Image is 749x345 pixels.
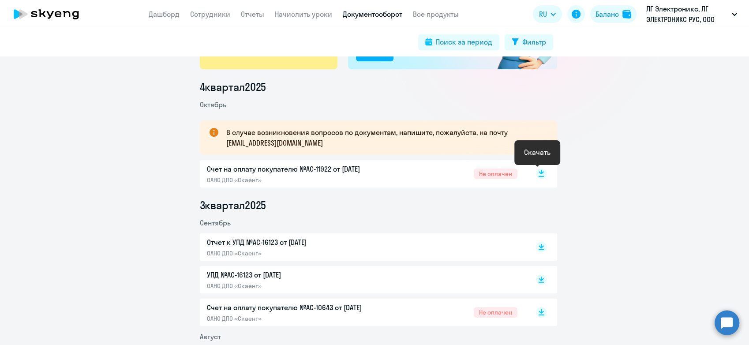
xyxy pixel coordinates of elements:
[207,270,392,280] p: УПД №AC-16123 от [DATE]
[241,10,264,19] a: Отчеты
[505,34,553,50] button: Фильтр
[226,127,541,148] p: В случае возникновения вопросов по документам, напишите, пожалуйста, на почту [EMAIL_ADDRESS][DOM...
[200,198,557,212] li: 3 квартал 2025
[590,5,637,23] button: Балансbalance
[207,176,392,184] p: ОАНО ДПО «Скаенг»
[413,10,459,19] a: Все продукты
[207,302,517,322] a: Счет на оплату покупателю №AC-10643 от [DATE]ОАНО ДПО «Скаенг»Не оплачен
[474,307,517,318] span: Не оплачен
[418,34,499,50] button: Поиск за период
[595,9,619,19] div: Баланс
[207,237,517,257] a: Отчет к УПД №AC-16123 от [DATE]ОАНО ДПО «Скаенг»
[207,315,392,322] p: ОАНО ДПО «Скаенг»
[207,270,517,290] a: УПД №AC-16123 от [DATE]ОАНО ДПО «Скаенг»
[646,4,728,25] p: ЛГ Электроникс, ЛГ ЭЛЕКТРОНИКС РУС, ООО
[149,10,180,19] a: Дашборд
[539,9,547,19] span: RU
[436,37,492,47] div: Поиск за период
[207,237,392,247] p: Отчет к УПД №AC-16123 от [DATE]
[343,10,402,19] a: Документооборот
[642,4,742,25] button: ЛГ Электроникс, ЛГ ЭЛЕКТРОНИКС РУС, ООО
[524,147,551,157] div: Скачать
[207,282,392,290] p: ОАНО ДПО «Скаенг»
[622,10,631,19] img: balance
[207,164,517,184] a: Счет на оплату покупателю №AC-11922 от [DATE]ОАНО ДПО «Скаенг»Не оплачен
[200,218,231,227] span: Сентябрь
[275,10,332,19] a: Начислить уроки
[200,332,221,341] span: Август
[207,302,392,313] p: Счет на оплату покупателю №AC-10643 от [DATE]
[533,5,562,23] button: RU
[207,164,392,174] p: Счет на оплату покупателю №AC-11922 от [DATE]
[474,169,517,179] span: Не оплачен
[207,249,392,257] p: ОАНО ДПО «Скаенг»
[190,10,230,19] a: Сотрудники
[522,37,546,47] div: Фильтр
[200,100,226,109] span: Октябрь
[200,80,557,94] li: 4 квартал 2025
